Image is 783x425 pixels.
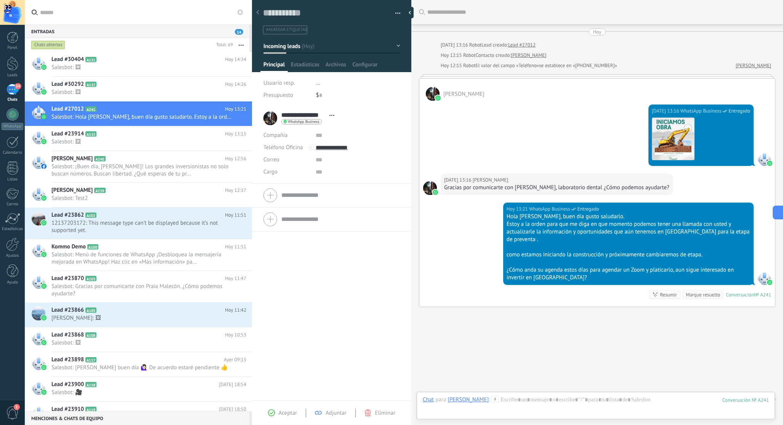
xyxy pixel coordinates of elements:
span: A119 [85,407,96,412]
button: Correo [263,153,279,166]
span: Lead #23898 [51,356,84,364]
span: : [489,396,490,404]
div: Hoy 12:15 [441,52,463,59]
span: A108 [85,332,96,338]
a: Lead #23862 A102 Hoy 11:51 12137203172: This message type can’t be displayed because it’s not sup... [25,208,252,239]
img: waba.svg [433,190,438,195]
span: Lead #23862 [51,211,84,219]
span: Ayer 09:15 [224,356,246,364]
div: Entradas [25,24,249,38]
div: Marque resuelto [686,291,720,298]
span: Correo [263,156,279,163]
div: Menciones & Chats de equipo [25,411,249,425]
div: WhatsApp [2,123,23,130]
div: Hoy [593,28,602,35]
span: para [435,396,446,404]
a: Kommo Demo A100 Hoy 11:51 Salesbot: Menú de funciones de WhatsApp ¡Desbloquea la mensajería mejor... [25,239,252,270]
div: Contacto creado: [475,52,511,59]
span: Salesbot: Menú de funciones de WhatsApp ¡Desbloquea la mensajería mejorada en WhatsApp! Haz clic ... [51,251,232,266]
span: A103 [85,276,96,281]
a: Lead #23898 A117 Ayer 09:15 Salesbot: [PERSON_NAME] buen día 🙋🏻‍♀️ De acuerdo estaré pendiente 👍 [25,352,252,377]
div: Gracias por comunicarte con [PERSON_NAME], laboratorio dental ¿Cómo podemos ayudarte? [444,184,669,192]
div: [DATE] 13:16 [441,41,469,49]
span: Adrian Navarrete [473,176,508,184]
span: Kommo Demo [51,243,86,251]
a: Lead #27012 A241 Hoy 13:21 Salesbot: Hola [PERSON_NAME], buen día gusto saludarlo. Estoy a la ord... [25,101,252,126]
div: Correo [2,202,24,207]
span: Estadísticas [291,61,319,72]
a: Lead #23914 A133 Hoy 13:15 Salesbot: 🖼 [25,126,252,151]
img: waba.svg [435,95,441,101]
span: Teléfono Oficina [263,144,303,151]
span: Robot [469,42,481,48]
div: Usuario resp. [263,77,310,89]
div: Chats abiertos [31,40,65,50]
img: waba.svg [41,195,47,201]
span: Principal [263,61,285,72]
span: Eliminar [375,409,395,417]
span: Lead #23914 [51,130,84,138]
div: Adrian Navarrete [448,396,489,403]
span: Adjuntar [326,409,347,417]
img: waba.svg [41,139,47,144]
span: Hoy 13:21 [225,105,246,113]
span: Salesbot: Test2 [51,195,232,202]
span: A241 [85,106,96,112]
span: Hoy 11:51 [225,243,246,251]
span: [PERSON_NAME] [51,155,93,163]
a: [PERSON_NAME] [511,52,546,59]
span: Salesbot: [PERSON_NAME] buen día 🙋🏻‍♀️ De acuerdo estaré pendiente 👍 [51,364,232,371]
span: Lead #23866 [51,306,84,314]
span: A133 [85,131,96,137]
span: A100 [87,244,98,250]
img: waba.svg [767,161,772,166]
span: WhatsApp Business [680,107,722,115]
span: A240 [94,156,105,161]
span: Lead #27012 [51,105,84,113]
span: A102 [85,213,96,218]
a: Lead #23900 A118 [DATE] 18:54 Salesbot: 🎥 [25,377,252,401]
span: 14 [14,83,21,89]
div: Listas [2,177,24,182]
a: Lead #23868 A108 Hoy 10:53 Salesbot: 🖼 [25,327,252,352]
span: Salesbot: 🖼 [51,138,232,145]
div: Estoy a la orden para que me diga en que momento podemos tener una llamada con usted y actualizar... [507,221,750,243]
span: Hoy 11:51 [225,211,246,219]
img: waba.svg [41,89,47,95]
div: [DATE] 13:16 [652,107,680,115]
span: Salesbot: 🖼 [51,89,232,96]
a: Lead #30404 A131 Hoy 14:34 Salesbot: 🖼 [25,52,252,76]
img: facebook-sm.svg [41,164,47,169]
span: Salesbot: 🎥 [51,389,232,396]
span: A131 [85,57,96,62]
span: Salesbot: Gracias por comunicarte con Praia Malecón. ¿Cómo podemos ayudarte? [51,283,232,297]
img: waba.svg [41,252,47,257]
span: Salesbot: 🖼 [51,339,232,346]
span: se establece en «[PHONE_NUMBER]» [539,62,617,69]
span: WhatsApp Business [288,120,319,124]
span: Robot [463,52,475,58]
div: Total: 69 [213,41,233,49]
img: waba.svg [41,390,47,395]
span: WhatsApp Business [757,152,771,166]
span: Lead #23870 [51,275,84,282]
div: ¿Cómo anda su agenda estos días para agendar un Zoom y platicarlo, aun sigue interesado en invert... [507,266,750,282]
div: Calendario [2,150,24,155]
span: Lead #23900 [51,381,84,388]
div: Resumir [660,291,677,298]
a: [PERSON_NAME] A239 Hoy 12:37 Salesbot: Test2 [25,183,252,207]
div: $ [316,89,400,101]
div: Hola [PERSON_NAME], buen día gusto saludarlo. [507,213,750,221]
span: Lead #23910 [51,406,84,413]
div: Hoy 12:15 [441,62,463,69]
span: Adrian Navarrete [423,181,437,195]
span: Lead #23868 [51,331,84,339]
span: A105 [85,307,96,313]
span: Usuario resp. [263,79,295,87]
a: [PERSON_NAME] A240 Hoy 12:56 Salesbot: ¡Buen día, [PERSON_NAME]! Los grandes inversionistas no so... [25,151,252,182]
img: e6e9ee59-1c31-4e87-a747-43e60d3ffc13 [652,118,694,160]
span: A118 [85,382,96,387]
span: A117 [85,357,96,362]
a: [PERSON_NAME] [736,62,771,69]
span: Archivos [326,61,346,72]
